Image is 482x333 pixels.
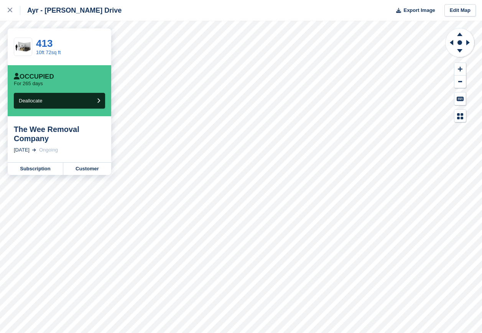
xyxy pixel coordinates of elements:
div: Occupied [14,73,54,81]
div: Ayr - [PERSON_NAME] Drive [20,6,122,15]
button: Deallocate [14,93,105,109]
p: For 265 days [14,81,43,87]
a: Customer [63,163,111,175]
button: Map Legend [454,110,466,122]
button: Export Image [392,4,435,17]
a: 10ft 72sq ft [36,49,61,55]
span: Deallocate [19,98,42,104]
div: The Wee Removal Company [14,125,105,143]
a: Subscription [8,163,63,175]
a: Edit Map [444,4,476,17]
div: Ongoing [39,146,58,154]
button: Zoom Out [454,76,466,88]
div: [DATE] [14,146,30,154]
img: arrow-right-light-icn-cde0832a797a2874e46488d9cf13f60e5c3a73dbe684e267c42b8395dfbc2abf.svg [32,148,36,152]
span: Export Image [403,7,435,14]
button: Keyboard Shortcuts [454,92,466,105]
button: Zoom In [454,63,466,76]
a: 413 [36,38,53,49]
img: Copy%20of%2075-sqft-unit.jpg [14,40,32,54]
